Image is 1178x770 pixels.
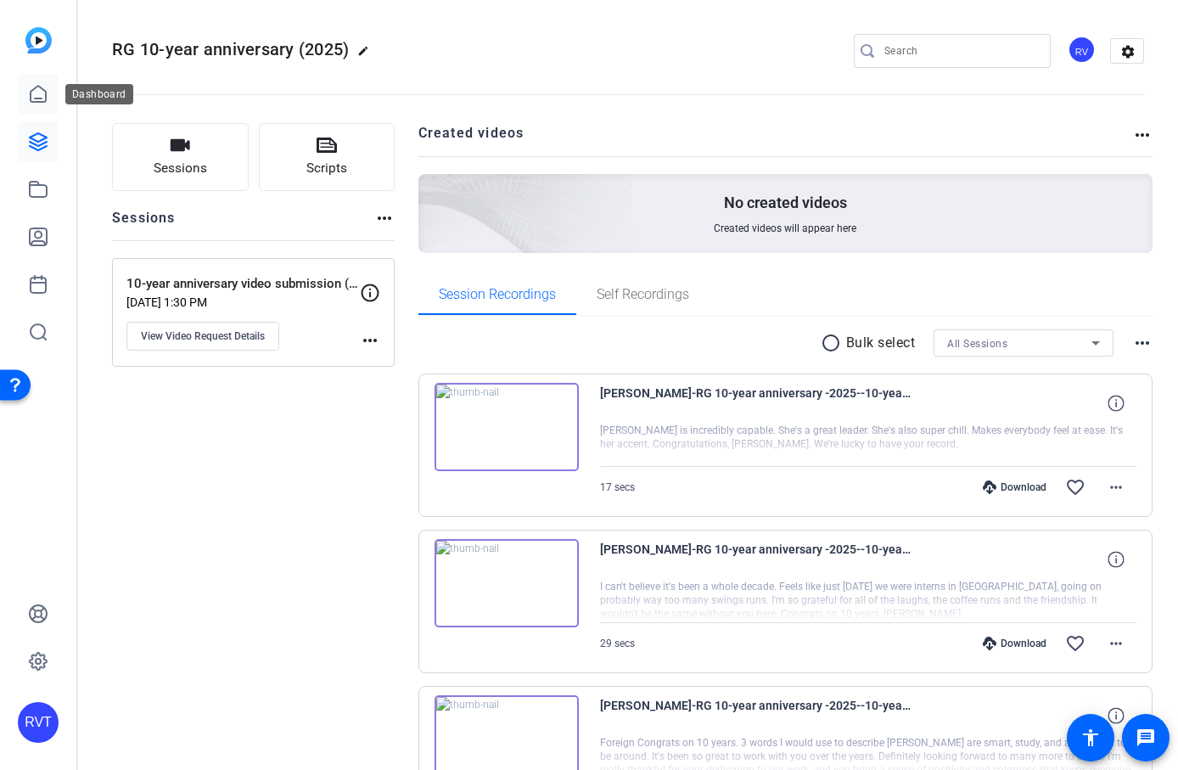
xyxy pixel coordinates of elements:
[821,333,846,353] mat-icon: radio_button_unchecked
[126,295,360,309] p: [DATE] 1:30 PM
[600,383,914,424] span: [PERSON_NAME]-RG 10-year anniversary -2025--10-year anniversary video submission -2024- -17604550...
[1106,477,1126,497] mat-icon: more_horiz
[112,39,349,59] span: RG 10-year anniversary (2025)
[884,41,1037,61] input: Search
[846,333,916,353] p: Bulk select
[418,123,1133,156] h2: Created videos
[1132,125,1153,145] mat-icon: more_horiz
[259,123,395,191] button: Scripts
[1065,477,1085,497] mat-icon: favorite_border
[126,322,279,351] button: View Video Request Details
[600,638,635,649] span: 29 secs
[439,288,556,301] span: Session Recordings
[1068,36,1097,65] ngx-avatar: Reingold Video Team
[1132,333,1153,353] mat-icon: more_horiz
[360,330,380,351] mat-icon: more_horiz
[597,288,689,301] span: Self Recordings
[600,695,914,736] span: [PERSON_NAME]-RG 10-year anniversary -2025--10-year anniversary video submission -2024- -17604463...
[306,159,347,178] span: Scripts
[18,702,59,743] div: RVT
[1065,633,1085,654] mat-icon: favorite_border
[724,193,847,213] p: No created videos
[65,84,133,104] div: Dashboard
[714,222,856,235] span: Created videos will appear here
[1080,728,1101,748] mat-icon: accessibility
[25,27,52,53] img: blue-gradient.svg
[435,383,579,471] img: thumb-nail
[1068,36,1096,64] div: RV
[947,338,1007,350] span: All Sessions
[126,274,360,294] p: 10-year anniversary video submission (2024)
[1106,633,1126,654] mat-icon: more_horiz
[1111,39,1145,65] mat-icon: settings
[141,329,265,343] span: View Video Request Details
[228,6,633,374] img: Creted videos background
[154,159,207,178] span: Sessions
[974,481,1055,494] div: Download
[112,208,176,240] h2: Sessions
[600,481,635,493] span: 17 secs
[112,123,249,191] button: Sessions
[1136,728,1156,748] mat-icon: message
[974,637,1055,650] div: Download
[435,539,579,627] img: thumb-nail
[374,208,395,228] mat-icon: more_horiz
[600,539,914,580] span: [PERSON_NAME]-RG 10-year anniversary -2025--10-year anniversary video submission -2024- -17604539...
[357,45,378,65] mat-icon: edit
